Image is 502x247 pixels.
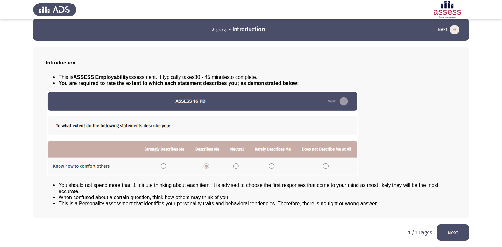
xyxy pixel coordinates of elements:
span: This is a Personality assessment that identifies your personality traits and behavioral tendencie... [59,201,378,206]
button: load next page [436,25,461,35]
span: You are required to rate the extent to which each statement describes you; as demonstrated below: [59,80,299,86]
span: You should not spend more than 1 minute thinking about each item. It is advised to choose the fir... [59,183,438,194]
span: This is assessment. It typically takes to complete. [59,74,257,80]
b: ASSESS Employability [73,74,128,80]
span: Introduction [46,60,75,65]
u: 30 - 45 minutes [194,74,230,80]
h3: مقدمة - Introduction [212,26,265,34]
img: Assessment logo of ASSESS Employability - EBI [426,1,469,19]
span: When confused about a certain question, think how others may think of you. [59,195,230,200]
button: load next page [437,224,469,241]
p: 1 / 1 Pages [408,229,432,236]
img: Assess Talent Management logo [33,1,76,19]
